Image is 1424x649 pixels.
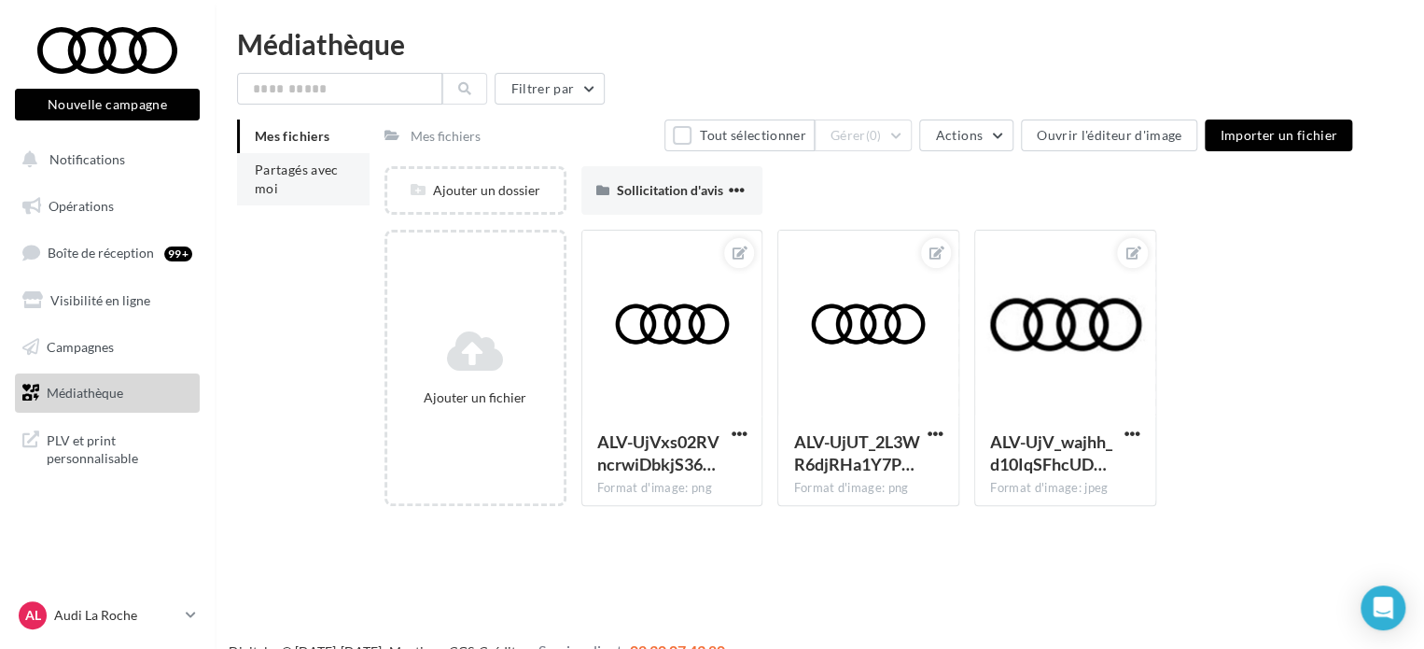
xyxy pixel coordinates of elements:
[815,120,913,151] button: Gérer(0)
[387,181,564,200] div: Ajouter un dossier
[47,385,123,401] span: Médiathèque
[164,247,192,261] div: 99+
[990,431,1112,474] span: ALV-UjV_wajhh_d10IqSFhcUDUa4TESGnuG-t2FEeuPUHDchREQeKSez
[49,198,114,214] span: Opérations
[11,328,203,367] a: Campagnes
[237,30,1402,58] div: Médiathèque
[597,431,719,474] span: ALV-UjVxs02RVncrwiDbkjS361t6MNwiK0kN5Yb8UkpxkmZoExe5LNY
[395,388,556,407] div: Ajouter un fichier
[11,281,203,320] a: Visibilité en ligne
[15,598,200,633] a: AL Audi La Roche
[47,338,114,354] span: Campagnes
[1361,586,1405,630] div: Open Intercom Messenger
[990,480,1140,497] div: Format d'image: jpeg
[11,374,203,413] a: Médiathèque
[495,73,605,105] button: Filtrer par
[597,480,747,497] div: Format d'image: png
[255,128,329,144] span: Mes fichiers
[1205,120,1352,151] button: Importer un fichier
[255,162,339,196] span: Partagés avec moi
[793,431,919,474] span: ALV-UjUT_2L3WR6djRHa1Y7P6Fu1Hl7myYccrQcIusK5KbmrtsxNuCU
[1021,120,1197,151] button: Ouvrir l'éditeur d'image
[411,127,481,146] div: Mes fichiers
[11,233,203,273] a: Boîte de réception99+
[11,187,203,226] a: Opérations
[617,182,723,198] span: Sollicitation d'avis
[50,292,150,308] span: Visibilité en ligne
[866,128,882,143] span: (0)
[48,245,154,261] span: Boîte de réception
[15,89,200,120] button: Nouvelle campagne
[11,140,196,179] button: Notifications
[54,606,178,625] p: Audi La Roche
[1220,127,1337,143] span: Importer un fichier
[664,120,814,151] button: Tout sélectionner
[49,151,125,167] span: Notifications
[11,420,203,475] a: PLV et print personnalisable
[47,428,192,468] span: PLV et print personnalisable
[935,127,982,143] span: Actions
[793,480,943,497] div: Format d'image: png
[25,606,41,625] span: AL
[919,120,1012,151] button: Actions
